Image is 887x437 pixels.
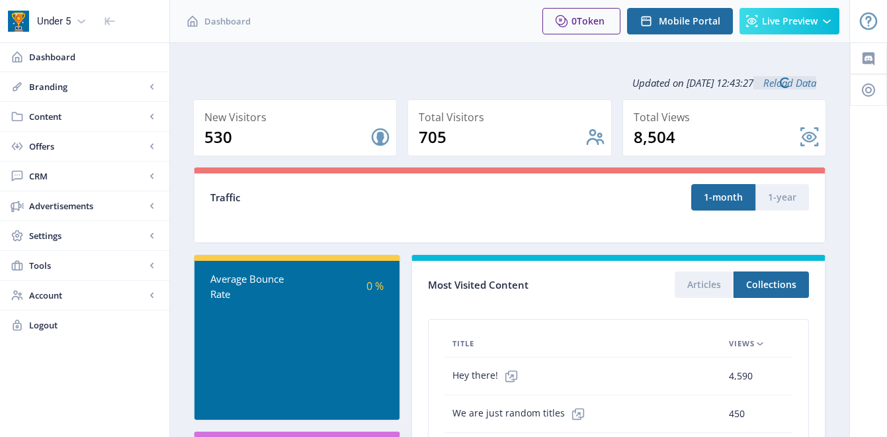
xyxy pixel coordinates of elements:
[452,401,591,427] span: We are just random titles
[577,15,605,27] span: Token
[729,368,753,384] span: 4,590
[627,8,733,34] button: Mobile Portal
[691,184,755,211] button: 1-month
[762,16,818,26] span: Live Preview
[29,318,159,332] span: Logout
[29,80,146,93] span: Branding
[452,363,525,389] span: Hey there!
[634,108,820,126] div: Total Views
[366,279,384,293] span: 0 %
[29,140,146,153] span: Offers
[419,126,584,148] div: 705
[428,275,618,295] div: Most Visited Content
[29,199,146,213] span: Advertisements
[419,108,605,126] div: Total Visitors
[210,190,510,205] div: Traffic
[37,7,71,36] div: Under 5
[753,76,816,89] a: Reload Data
[204,126,370,148] div: 530
[204,15,251,28] span: Dashboard
[755,184,809,211] button: 1-year
[29,259,146,272] span: Tools
[452,336,474,352] span: Title
[542,8,620,34] button: 0Token
[29,289,146,302] span: Account
[29,170,146,183] span: CRM
[29,110,146,123] span: Content
[29,229,146,242] span: Settings
[729,406,745,422] span: 450
[739,8,839,34] button: Live Preview
[29,50,159,64] span: Dashboard
[734,271,809,298] button: Collections
[634,126,799,148] div: 8,504
[193,66,826,99] div: Updated on [DATE] 12:43:27
[729,336,755,352] span: Views
[204,108,391,126] div: New Visitors
[8,11,29,32] img: app-icon.png
[659,16,720,26] span: Mobile Portal
[675,271,734,298] button: Articles
[210,271,297,301] div: Average Bounce Rate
